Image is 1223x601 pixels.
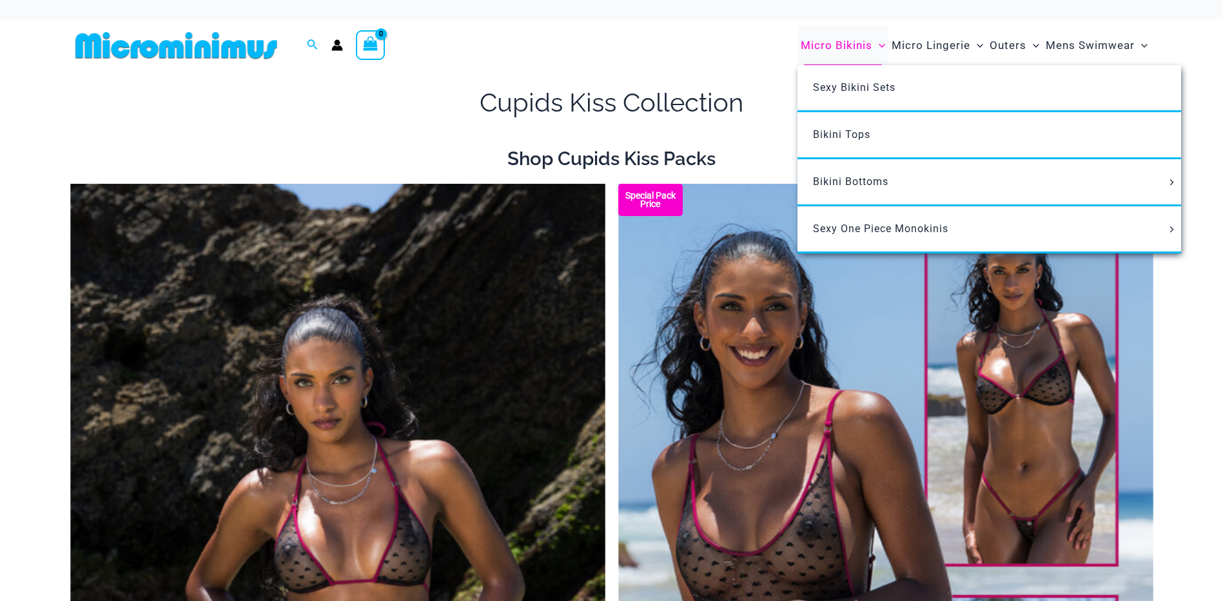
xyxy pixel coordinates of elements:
[872,29,885,62] span: Menu Toggle
[1046,29,1135,62] span: Mens Swimwear
[1164,179,1179,186] span: Menu Toggle
[797,112,1181,159] a: Bikini Tops
[1164,226,1179,233] span: Menu Toggle
[331,39,343,51] a: Account icon link
[797,26,888,65] a: Micro BikinisMenu ToggleMenu Toggle
[986,26,1042,65] a: OutersMenu ToggleMenu Toggle
[1026,29,1039,62] span: Menu Toggle
[1042,26,1151,65] a: Mens SwimwearMenu ToggleMenu Toggle
[356,30,386,60] a: View Shopping Cart, empty
[70,146,1153,171] h2: Shop Cupids Kiss Packs
[797,65,1181,112] a: Sexy Bikini Sets
[813,81,895,94] span: Sexy Bikini Sets
[801,29,872,62] span: Micro Bikinis
[892,29,970,62] span: Micro Lingerie
[796,24,1153,67] nav: Site Navigation
[307,37,318,54] a: Search icon link
[1135,29,1148,62] span: Menu Toggle
[797,206,1181,253] a: Sexy One Piece MonokinisMenu ToggleMenu Toggle
[70,31,282,60] img: MM SHOP LOGO FLAT
[813,128,870,141] span: Bikini Tops
[813,222,948,235] span: Sexy One Piece Monokinis
[990,29,1026,62] span: Outers
[618,192,683,208] b: Special Pack Price
[797,159,1181,206] a: Bikini BottomsMenu ToggleMenu Toggle
[970,29,983,62] span: Menu Toggle
[813,175,888,188] span: Bikini Bottoms
[888,26,986,65] a: Micro LingerieMenu ToggleMenu Toggle
[70,84,1153,121] h1: Cupids Kiss Collection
